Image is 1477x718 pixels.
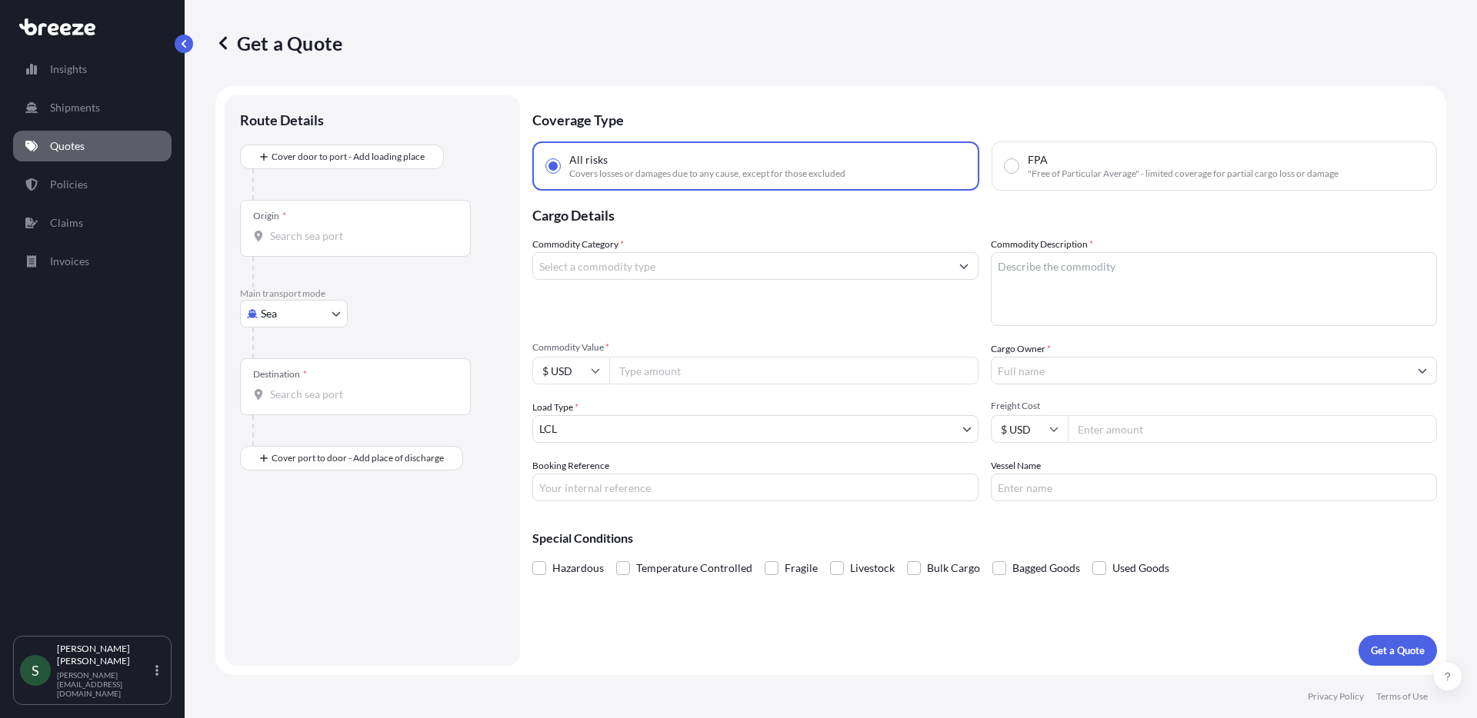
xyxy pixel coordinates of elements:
span: Used Goods [1112,557,1169,580]
a: Privacy Policy [1308,690,1364,703]
label: Vessel Name [991,458,1041,474]
p: Main transport mode [240,288,505,300]
a: Insights [13,54,172,85]
input: FPA"Free of Particular Average" - limited coverage for partial cargo loss or damage [1005,159,1019,173]
p: Insights [50,61,87,77]
p: Get a Quote [1371,643,1425,658]
span: Covers losses or damages due to any cause, except for those excluded [569,168,845,180]
a: Shipments [13,92,172,123]
span: Cover port to door - Add place of discharge [272,450,444,466]
p: Quotes [50,138,85,154]
p: [PERSON_NAME][EMAIL_ADDRESS][DOMAIN_NAME] [57,670,152,698]
span: Fragile [785,557,818,580]
span: Freight Cost [991,400,1437,412]
input: Destination [270,387,452,402]
div: Destination [253,368,307,381]
span: All risks [569,152,608,168]
p: Cargo Details [532,191,1437,237]
input: Type amount [609,357,979,384]
span: Temperature Controlled [636,557,752,580]
p: Invoices [50,254,89,269]
input: All risksCovers losses or damages due to any cause, except for those excluded [546,159,560,173]
span: Load Type [532,400,578,415]
span: Cover door to port - Add loading place [272,149,425,165]
span: LCL [539,421,557,437]
p: Coverage Type [532,95,1437,141]
span: S [32,663,39,678]
label: Cargo Owner [991,341,1051,357]
label: Commodity Category [532,237,624,252]
span: "Free of Particular Average" - limited coverage for partial cargo loss or damage [1028,168,1339,180]
div: Origin [253,210,286,222]
p: Get a Quote [215,31,342,55]
p: Special Conditions [532,532,1437,544]
input: Select a commodity type [533,252,950,280]
a: Invoices [13,246,172,277]
input: Origin [270,228,452,244]
a: Terms of Use [1376,690,1428,703]
span: Hazardous [552,557,604,580]
a: Quotes [13,131,172,161]
button: Cover door to port - Add loading place [240,145,444,169]
input: Enter amount [1068,415,1437,443]
button: LCL [532,415,979,443]
span: Commodity Value [532,341,979,354]
input: Your internal reference [532,474,979,501]
label: Booking Reference [532,458,609,474]
label: Commodity Description [991,237,1093,252]
span: FPA [1028,152,1048,168]
span: Bulk Cargo [927,557,980,580]
span: Livestock [850,557,895,580]
p: Policies [50,177,88,192]
button: Cover port to door - Add place of discharge [240,446,463,470]
span: Bagged Goods [1012,557,1080,580]
a: Claims [13,208,172,238]
p: Claims [50,215,83,231]
button: Get a Quote [1359,635,1437,666]
button: Select transport [240,300,348,327]
p: [PERSON_NAME] [PERSON_NAME] [57,643,152,667]
p: Shipments [50,100,100,115]
p: Route Details [240,111,324,129]
input: Enter name [991,474,1437,501]
a: Policies [13,169,172,200]
input: Full name [992,357,1409,384]
button: Show suggestions [950,252,978,280]
button: Show suggestions [1409,357,1436,384]
span: Sea [261,306,277,321]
